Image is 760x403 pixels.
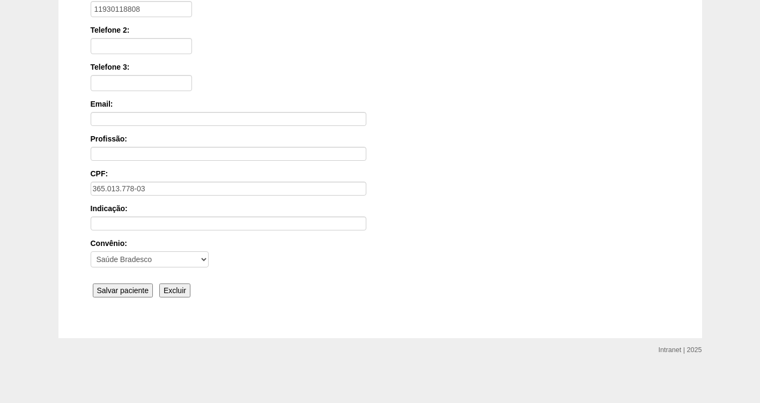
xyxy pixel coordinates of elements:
div: Intranet | 2025 [659,345,702,355]
label: Email: [91,99,670,109]
input: Salvar paciente [93,283,153,297]
label: Telefone 3: [91,62,670,72]
label: Indicação: [91,203,670,214]
label: Telefone 2: [91,25,670,35]
label: Profissão: [91,133,670,144]
label: Convênio: [91,238,670,249]
label: CPF: [91,168,670,179]
input: Excluir [159,283,190,297]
